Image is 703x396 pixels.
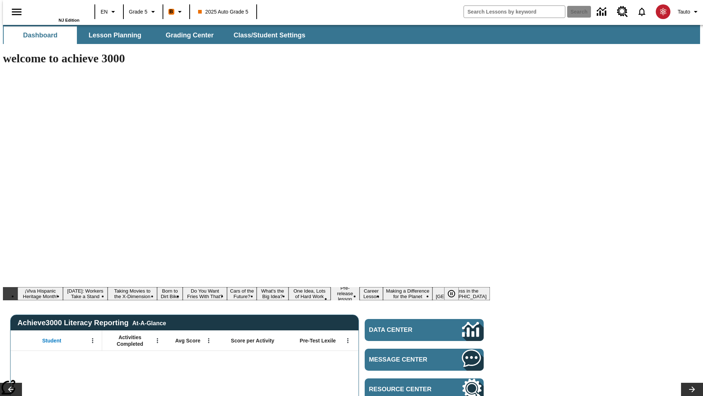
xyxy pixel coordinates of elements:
[656,4,670,19] img: avatar image
[89,31,141,40] span: Lesson Planning
[681,383,703,396] button: Lesson carousel, Next
[444,287,459,300] button: Pause
[300,337,336,344] span: Pre-Test Lexile
[108,287,157,300] button: Slide 3 Taking Movies to the X-Dimension
[228,26,311,44] button: Class/Student Settings
[152,335,163,346] button: Open Menu
[3,26,312,44] div: SubNavbar
[342,335,353,346] button: Open Menu
[18,319,166,327] span: Achieve3000 Literacy Reporting
[3,25,700,44] div: SubNavbar
[101,8,108,16] span: EN
[175,337,200,344] span: Avg Score
[18,287,63,300] button: Slide 1 ¡Viva Hispanic Heritage Month!
[42,337,61,344] span: Student
[678,8,690,16] span: Tauto
[369,326,438,334] span: Data Center
[369,386,440,393] span: Resource Center
[183,287,227,300] button: Slide 5 Do You Want Fries With That?
[23,31,57,40] span: Dashboard
[3,52,490,65] h1: welcome to achieve 3000
[157,287,183,300] button: Slide 4 Born to Dirt Bike
[59,18,79,22] span: NJ Edition
[651,2,675,21] button: Select a new avatar
[369,356,440,363] span: Message Center
[383,287,432,300] button: Slide 11 Making a Difference for the Planet
[613,2,632,22] a: Resource Center, Will open in new tab
[227,287,257,300] button: Slide 6 Cars of the Future?
[632,2,651,21] a: Notifications
[63,287,108,300] button: Slide 2 Labor Day: Workers Take a Stand
[234,31,305,40] span: Class/Student Settings
[592,2,613,22] a: Data Center
[32,3,79,18] a: Home
[198,8,249,16] span: 2025 Auto Grade 5
[432,287,490,300] button: Slide 12 Sleepless in the Animal Kingdom
[32,3,79,22] div: Home
[129,8,148,16] span: Grade 5
[231,337,275,344] span: Score per Activity
[257,287,288,300] button: Slide 7 What's the Big Idea?
[6,1,27,23] button: Open side menu
[203,335,214,346] button: Open Menu
[153,26,226,44] button: Grading Center
[78,26,152,44] button: Lesson Planning
[126,5,160,18] button: Grade: Grade 5, Select a grade
[132,319,166,327] div: At-A-Glance
[97,5,121,18] button: Language: EN, Select a language
[87,335,98,346] button: Open Menu
[165,31,213,40] span: Grading Center
[289,287,331,300] button: Slide 8 One Idea, Lots of Hard Work
[464,6,565,18] input: search field
[331,284,360,303] button: Slide 9 Pre-release lesson
[106,334,154,347] span: Activities Completed
[360,287,383,300] button: Slide 10 Career Lesson
[365,319,484,341] a: Data Center
[444,287,466,300] div: Pause
[165,5,187,18] button: Boost Class color is orange. Change class color
[675,5,703,18] button: Profile/Settings
[4,26,77,44] button: Dashboard
[170,7,173,16] span: B
[365,349,484,371] a: Message Center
